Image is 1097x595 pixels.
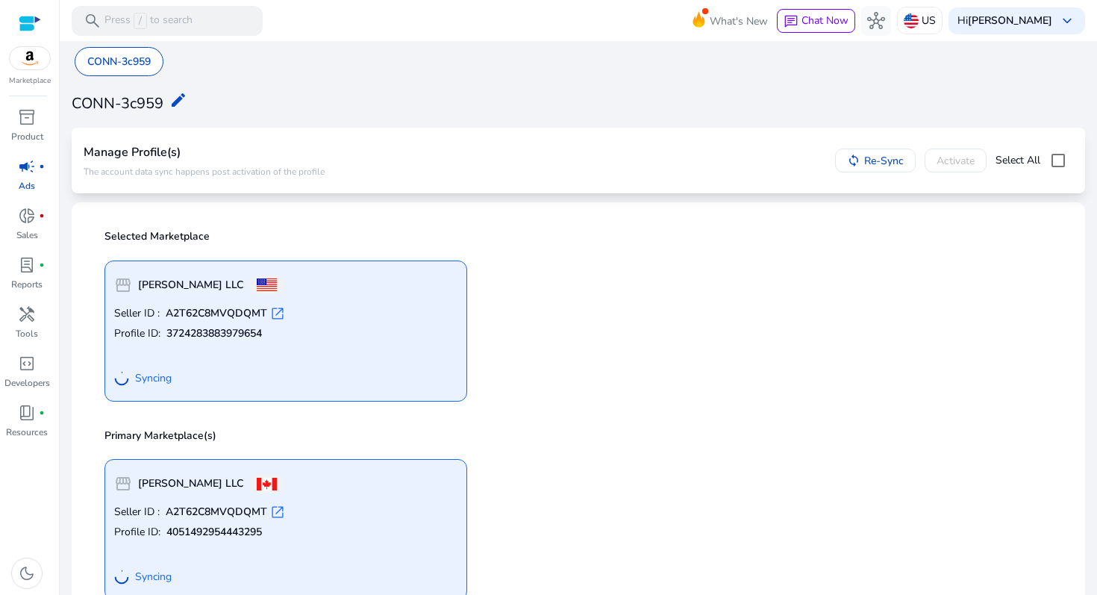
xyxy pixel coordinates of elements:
[270,306,285,321] span: open_in_new
[114,276,132,294] span: storefront
[861,6,891,36] button: hub
[835,149,916,172] button: Re-Sync
[904,13,919,28] img: us.svg
[39,410,45,416] span: fiber_manual_record
[114,326,160,341] span: Profile ID:
[18,564,36,582] span: dark_mode
[166,505,267,520] b: A2T62C8MVQDQMT
[135,371,172,386] span: Syncing
[114,306,160,321] span: Seller ID :
[4,376,50,390] p: Developers
[864,153,904,169] span: Re-Sync
[18,158,36,175] span: campaign
[39,213,45,219] span: fiber_manual_record
[922,7,936,34] p: US
[114,475,132,493] span: storefront
[777,9,855,33] button: chatChat Now
[138,278,243,293] b: [PERSON_NAME] LLC
[18,355,36,373] span: code_blocks
[19,179,35,193] p: Ads
[135,570,172,585] span: Syncing
[72,95,163,113] h3: CONN-3c959
[18,404,36,422] span: book_4
[169,91,187,109] mat-icon: edit
[104,13,193,29] p: Press to search
[39,262,45,268] span: fiber_manual_record
[270,505,285,520] span: open_in_new
[867,12,885,30] span: hub
[166,326,262,341] b: 3724283883979654
[84,146,325,160] h4: Manage Profile(s)
[39,163,45,169] span: fiber_manual_record
[18,108,36,126] span: inventory_2
[84,12,101,30] span: search
[18,207,36,225] span: donut_small
[84,166,325,178] p: The account data sync happens post activation of the profile
[134,13,147,29] span: /
[847,154,860,167] mat-icon: sync
[968,13,1052,28] b: [PERSON_NAME]
[104,229,1061,244] p: Selected Marketplace
[11,130,43,143] p: Product
[16,327,38,340] p: Tools
[166,525,262,540] b: 4051492954443295
[996,153,1040,168] span: Select All
[710,8,768,34] span: What's New
[784,14,798,29] span: chat
[11,278,43,291] p: Reports
[87,54,151,69] p: CONN-3c959
[18,305,36,323] span: handyman
[18,256,36,274] span: lab_profile
[9,75,51,87] p: Marketplace
[114,505,160,520] span: Seller ID :
[16,228,38,242] p: Sales
[1058,12,1076,30] span: keyboard_arrow_down
[6,426,48,439] p: Resources
[801,13,848,28] span: Chat Now
[10,47,50,69] img: amazon.svg
[104,429,1061,443] p: Primary Marketplace(s)
[166,306,267,321] b: A2T62C8MVQDQMT
[138,476,243,491] b: [PERSON_NAME] LLC
[957,16,1052,26] p: Hi
[114,525,160,540] span: Profile ID:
